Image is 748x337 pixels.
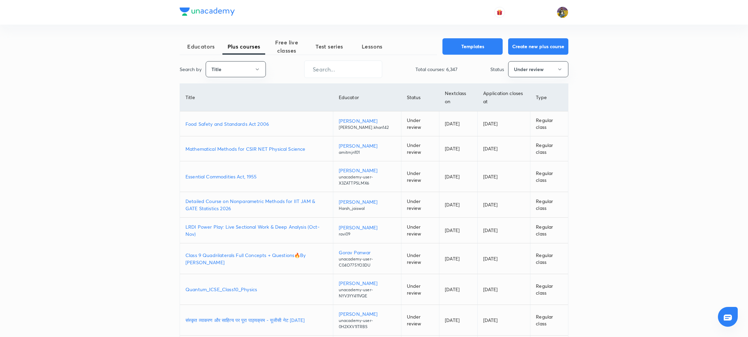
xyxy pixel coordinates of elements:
td: Under review [401,192,439,218]
td: [DATE] [439,111,478,136]
th: Status [401,84,439,111]
a: [PERSON_NAME]unacademy-user-X3ZATTPSLMX6 [339,167,396,186]
td: [DATE] [477,218,530,243]
p: [PERSON_NAME] [339,310,396,318]
button: Create new plus course [508,38,568,55]
a: [PERSON_NAME]Harsh_jaiswal [339,198,396,212]
p: [PERSON_NAME].khan142 [339,124,396,131]
p: Harsh_jaiswal [339,205,396,212]
p: Status [490,66,504,73]
a: [PERSON_NAME]amitrnjn101 [339,142,396,156]
th: Next class on [439,84,478,111]
p: [PERSON_NAME] [339,280,396,287]
a: Gorav Panwarunacademy-user-C04O775YO3DU [339,249,396,268]
td: Regular class [530,274,568,305]
td: Regular class [530,161,568,192]
p: unacademy-user-X3ZATTPSLMX6 [339,174,396,186]
a: Essential Commodities Act, 1955 [185,173,327,180]
a: संस्कृत व्याकरण और साहित्य पर पूरा पाठ्यक्रम - यूजीसी नेट [DATE] [185,316,327,324]
a: Detailed Course on Nonparametric Methods for IIT JAM & GATE Statistics 2026 [185,198,327,212]
img: Company Logo [180,8,235,16]
p: Search by [180,66,202,73]
span: Test series [308,42,351,51]
button: Title [206,61,266,77]
td: [DATE] [439,305,478,336]
td: [DATE] [477,192,530,218]
p: [PERSON_NAME] [339,224,396,231]
p: unacademy-user-C04O775YO3DU [339,256,396,268]
td: [DATE] [477,305,530,336]
p: [PERSON_NAME] [339,198,396,205]
td: Regular class [530,192,568,218]
td: Under review [401,274,439,305]
a: Class 9 Quadrilaterals Full Concepts + Questions🔥By [PERSON_NAME] [185,252,327,266]
th: Title [180,84,333,111]
td: [DATE] [439,218,478,243]
td: Regular class [530,111,568,136]
p: amitrnjn101 [339,149,396,156]
a: [PERSON_NAME][PERSON_NAME].khan142 [339,117,396,131]
img: avatar [496,9,503,15]
th: Type [530,84,568,111]
p: ravi09 [339,231,396,237]
td: Under review [401,305,439,336]
a: Company Logo [180,8,235,17]
p: [PERSON_NAME] [339,142,396,149]
th: Application closes at [477,84,530,111]
td: Regular class [530,305,568,336]
a: [PERSON_NAME]unacademy-user-0H2XXV1ITRBS [339,310,396,330]
p: Total courses: 6,347 [415,66,457,73]
td: [DATE] [477,161,530,192]
a: LRDI Power Play: Live Sectional Work & Deep Analysis (Oct-Nov) [185,223,327,238]
td: [DATE] [477,243,530,274]
td: Regular class [530,243,568,274]
p: unacademy-user-0H2XXV1ITRBS [339,318,396,330]
td: Regular class [530,218,568,243]
td: [DATE] [477,136,530,161]
a: [PERSON_NAME]unacademy-user-NYV3YY411VQE [339,280,396,299]
td: [DATE] [439,136,478,161]
p: Gorav Panwar [339,249,396,256]
a: Mathematical Methods for CSIR NET Physical Science [185,145,327,152]
img: sajan k [557,6,568,18]
button: avatar [494,7,505,18]
input: Search... [305,60,382,78]
p: [PERSON_NAME] [339,117,396,124]
p: unacademy-user-NYV3YY411VQE [339,287,396,299]
th: Educator [333,84,401,111]
a: Quantum_ICSE_Class10_Physics [185,286,327,293]
span: Educators [180,42,222,51]
button: Under review [508,61,568,77]
td: [DATE] [477,111,530,136]
a: [PERSON_NAME]ravi09 [339,224,396,237]
td: [DATE] [439,192,478,218]
span: Free live classes [265,38,308,55]
button: Templates [442,38,503,55]
span: Lessons [351,42,394,51]
span: Plus courses [222,42,265,51]
td: Under review [401,111,439,136]
p: [PERSON_NAME] [339,167,396,174]
td: [DATE] [439,243,478,274]
td: [DATE] [477,274,530,305]
td: Under review [401,136,439,161]
td: [DATE] [439,274,478,305]
td: [DATE] [439,161,478,192]
a: Food Safety and Standards Act 2006 [185,120,327,127]
td: Regular class [530,136,568,161]
td: Under review [401,243,439,274]
td: Under review [401,218,439,243]
td: Under review [401,161,439,192]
